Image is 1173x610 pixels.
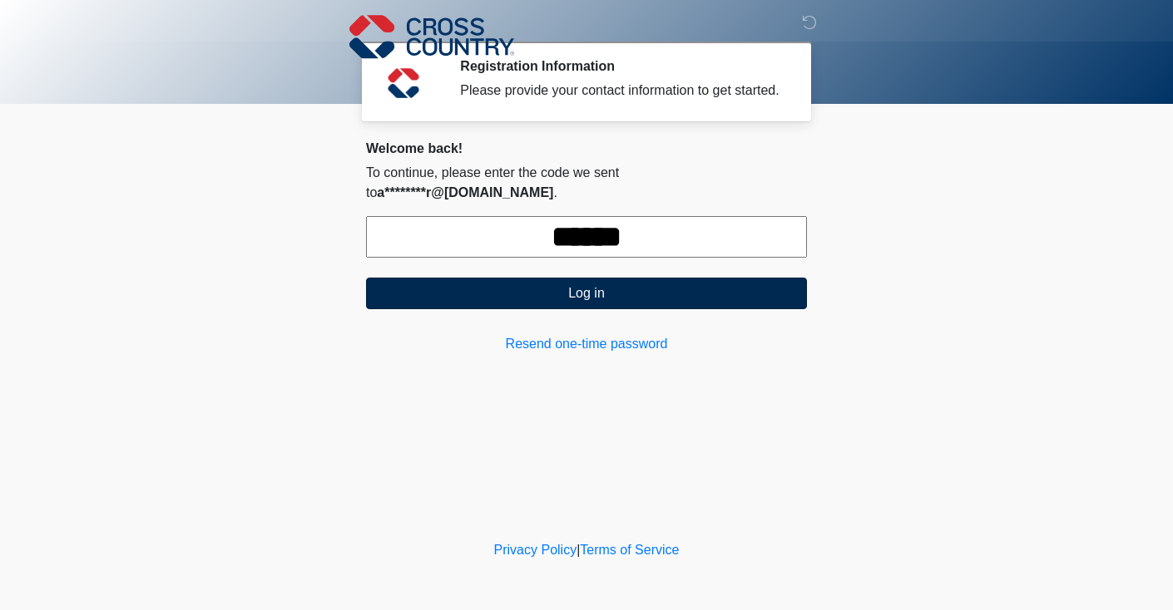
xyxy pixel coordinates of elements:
p: To continue, please enter the code we sent to . [366,163,807,203]
button: Log in [366,278,807,309]
h2: Welcome back! [366,140,807,156]
a: Terms of Service [580,543,679,557]
img: Agent Avatar [379,58,428,108]
a: Privacy Policy [494,543,577,557]
a: | [577,543,580,557]
img: Cross Country Logo [349,12,514,61]
div: Please provide your contact information to get started. [460,81,782,101]
a: Resend one-time password [366,334,807,354]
